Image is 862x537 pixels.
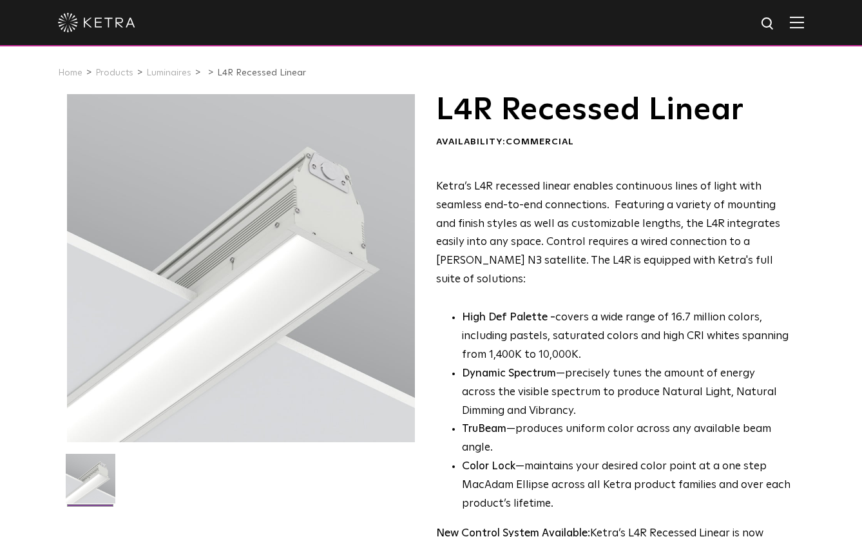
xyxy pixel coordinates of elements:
[436,178,791,289] p: Ketra’s L4R recessed linear enables continuous lines of light with seamless end-to-end connection...
[66,454,115,513] img: L4R-2021-Web-Square
[217,68,306,77] a: L4R Recessed Linear
[58,68,82,77] a: Home
[790,16,804,28] img: Hamburger%20Nav.svg
[462,368,556,379] strong: Dynamic Spectrum
[462,312,555,323] strong: High Def Palette -
[462,309,791,365] p: covers a wide range of 16.7 million colors, including pastels, saturated colors and high CRI whit...
[462,420,791,458] li: —produces uniform color across any available beam angle.
[436,136,791,149] div: Availability:
[462,365,791,421] li: —precisely tunes the amount of energy across the visible spectrum to produce Natural Light, Natur...
[95,68,133,77] a: Products
[760,16,776,32] img: search icon
[58,13,135,32] img: ketra-logo-2019-white
[146,68,191,77] a: Luminaires
[436,94,791,126] h1: L4R Recessed Linear
[506,137,574,146] span: Commercial
[462,458,791,514] li: —maintains your desired color point at a one step MacAdam Ellipse across all Ketra product famili...
[462,461,515,472] strong: Color Lock
[462,424,506,434] strong: TruBeam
